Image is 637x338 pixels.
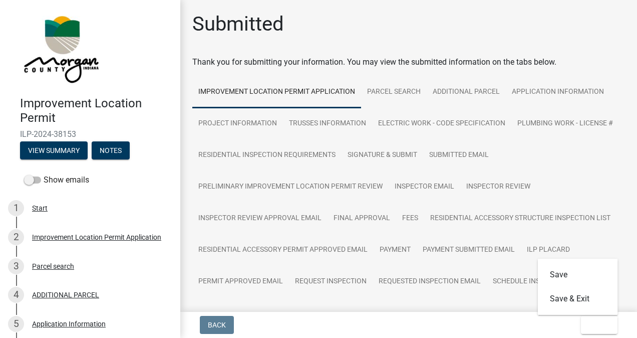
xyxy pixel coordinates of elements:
[506,76,610,108] a: Application Information
[374,234,417,266] a: Payment
[538,287,618,311] button: Save & Exit
[372,108,511,140] a: Electric Work - Code Specification
[8,258,24,274] div: 3
[396,203,424,235] a: Fees
[192,139,342,172] a: Residential Inspection Requirements
[307,297,397,329] a: Inspection Complete
[389,171,460,203] a: Inspector Email
[20,96,172,125] h4: Improvement Location Permit
[20,141,88,159] button: View Summary
[200,316,234,334] button: Back
[32,320,106,327] div: Application Information
[424,203,616,235] a: Residential Accessory Structure Inspection List
[289,266,373,298] a: Request Inspection
[511,108,619,140] a: Plumbing Work - License #
[589,321,603,329] span: Exit
[487,266,575,298] a: Schedule Inspection
[373,266,487,298] a: Requested Inspection Email
[32,205,48,212] div: Start
[20,11,101,86] img: Morgan County, Indiana
[208,321,226,329] span: Back
[328,203,396,235] a: Final Approval
[460,171,536,203] a: Inspector Review
[361,76,427,108] a: Parcel search
[32,291,99,298] div: ADDITIONAL PARCEL
[20,129,160,139] span: ILP-2024-38153
[8,200,24,216] div: 1
[192,171,389,203] a: Preliminary Improvement Location Permit Review
[538,259,618,315] div: Exit
[192,76,361,108] a: Improvement Location Permit Application
[581,316,617,334] button: Exit
[427,76,506,108] a: ADDITIONAL PARCEL
[92,141,130,159] button: Notes
[423,139,495,172] a: Submitted Email
[32,234,161,241] div: Improvement Location Permit Application
[397,297,516,329] a: Next Inspection Passed Email
[342,139,423,172] a: Signature & Submit
[521,234,576,266] a: ILP Placard
[24,174,89,186] label: Show emails
[8,287,24,303] div: 4
[8,229,24,245] div: 2
[32,263,74,270] div: Parcel search
[92,147,130,155] wm-modal-confirm: Notes
[417,234,521,266] a: Payment Submitted Email
[192,266,289,298] a: Permit Approved Email
[516,297,600,329] a: Request Inspection
[283,108,372,140] a: Trusses Information
[192,234,374,266] a: Residential Accessory Permit Approved Email
[192,108,283,140] a: Project Information
[192,12,284,36] h1: Submitted
[538,263,618,287] button: Save
[192,203,328,235] a: Inspector Review Approval Email
[8,316,24,332] div: 5
[192,297,307,329] a: Scheduled Inspection Email
[20,147,88,155] wm-modal-confirm: Summary
[192,56,625,68] div: Thank you for submitting your information. You may view the submitted information on the tabs below.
